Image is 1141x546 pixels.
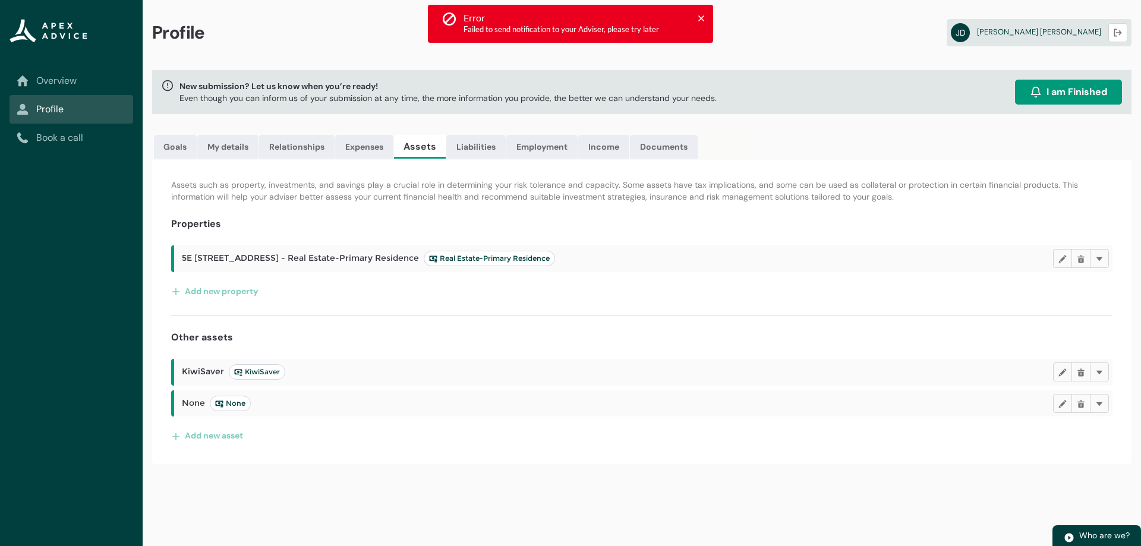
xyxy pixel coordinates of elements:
button: Add new property [171,282,259,301]
abbr: JD [951,23,970,42]
button: More [1090,249,1109,268]
a: Expenses [335,135,393,159]
lightning-badge: None [210,396,251,411]
a: My details [197,135,259,159]
lightning-badge: KiwiSaver [229,364,285,380]
span: KiwiSaver [234,367,280,377]
button: Edit [1053,249,1072,268]
button: More [1090,394,1109,413]
a: Book a call [17,131,126,145]
span: [PERSON_NAME] [PERSON_NAME] [977,27,1101,37]
a: Income [578,135,629,159]
span: New submission? Let us know when you’re ready! [179,80,717,92]
a: Documents [630,135,698,159]
img: Apex Advice Group [10,19,87,43]
a: Employment [506,135,578,159]
span: None [215,399,245,408]
span: KiwiSaver [182,364,285,380]
a: Overview [17,74,126,88]
span: Failed to send notification to your Adviser, please try later [464,24,659,34]
a: Assets [394,135,446,159]
button: Edit [1053,394,1072,413]
a: Liabilities [446,135,506,159]
button: Delete [1071,394,1090,413]
button: More [1090,362,1109,381]
p: Assets such as property, investments, and savings play a crucial role in determining your risk to... [171,179,1112,203]
button: I am Finished [1015,80,1122,105]
span: Profile [152,21,205,44]
button: Delete [1071,249,1090,268]
a: Profile [17,102,126,116]
button: Logout [1108,23,1127,42]
span: I am Finished [1047,85,1107,99]
a: Relationships [259,135,335,159]
h4: Other assets [171,330,233,345]
span: Real Estate-Primary Residence [429,254,550,263]
button: Edit [1053,362,1072,381]
a: JD[PERSON_NAME] [PERSON_NAME] [947,19,1131,46]
lightning-badge: Real Estate-Primary Residence [424,251,555,266]
div: Error [464,12,659,24]
p: Even though you can inform us of your submission at any time, the more information you provide, t... [179,92,717,104]
span: Who are we? [1079,530,1130,541]
button: Delete [1071,362,1090,381]
span: None [182,396,251,411]
button: Add new asset [171,426,244,445]
span: 5E [STREET_ADDRESS] - Real Estate-Primary Residence [182,251,555,266]
img: alarm.svg [1030,86,1042,98]
nav: Sub page [10,67,133,152]
img: play.svg [1064,532,1074,543]
a: Goals [154,135,197,159]
h4: Properties [171,217,221,231]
